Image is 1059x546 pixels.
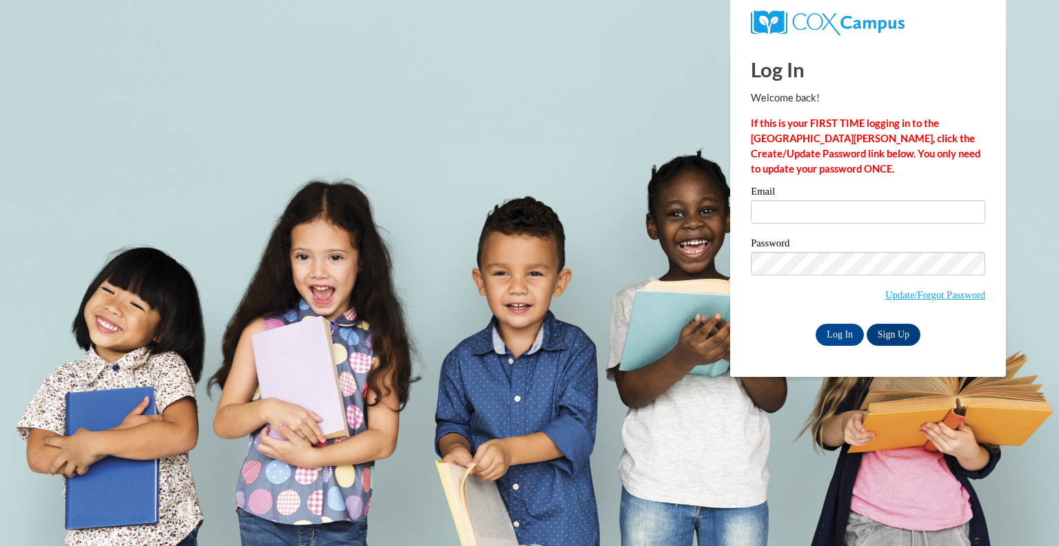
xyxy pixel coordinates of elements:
h1: Log In [751,55,985,84]
label: Password [751,238,985,252]
input: Log In [816,324,864,346]
p: Welcome back! [751,90,985,106]
img: COX Campus [751,10,905,35]
a: Update/Forgot Password [885,289,985,300]
a: COX Campus [751,16,905,28]
a: Sign Up [867,324,920,346]
strong: If this is your FIRST TIME logging in to the [GEOGRAPHIC_DATA][PERSON_NAME], click the Create/Upd... [751,117,980,175]
label: Email [751,186,985,200]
